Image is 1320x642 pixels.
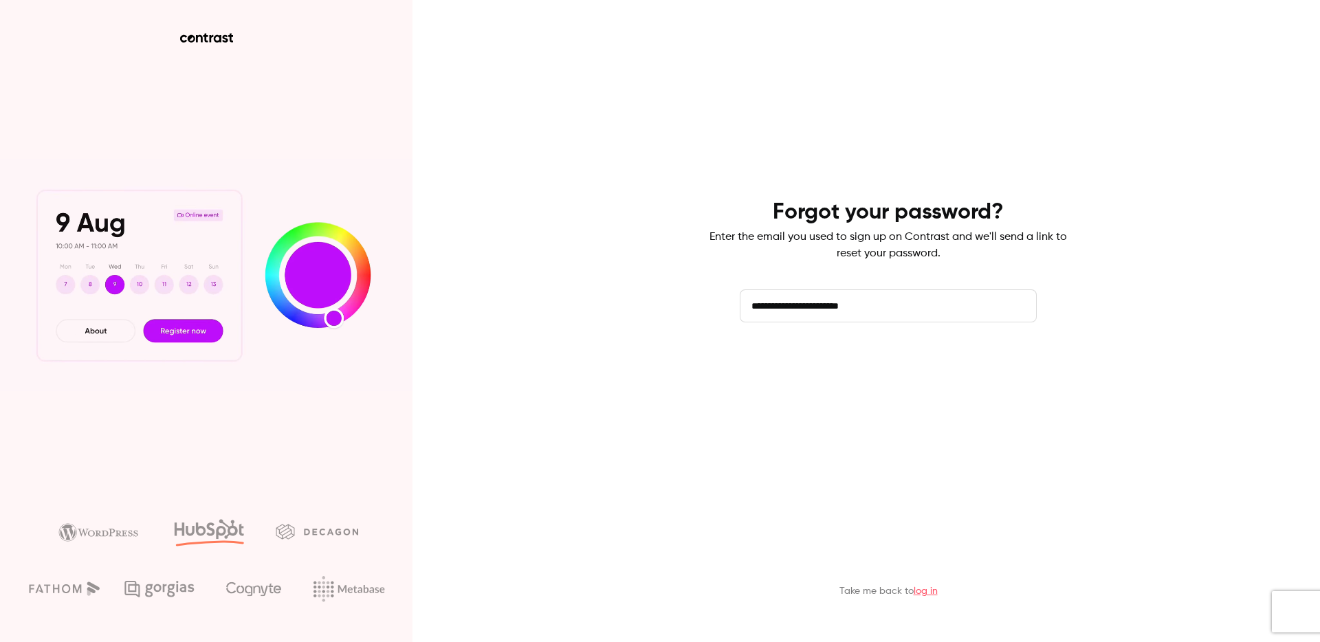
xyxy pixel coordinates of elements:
[839,584,938,598] p: Take me back to
[740,344,1037,377] button: Send reset email
[914,586,938,596] a: log in
[773,199,1004,226] h4: Forgot your password?
[276,524,358,539] img: decagon
[709,229,1067,262] p: Enter the email you used to sign up on Contrast and we'll send a link to reset your password.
